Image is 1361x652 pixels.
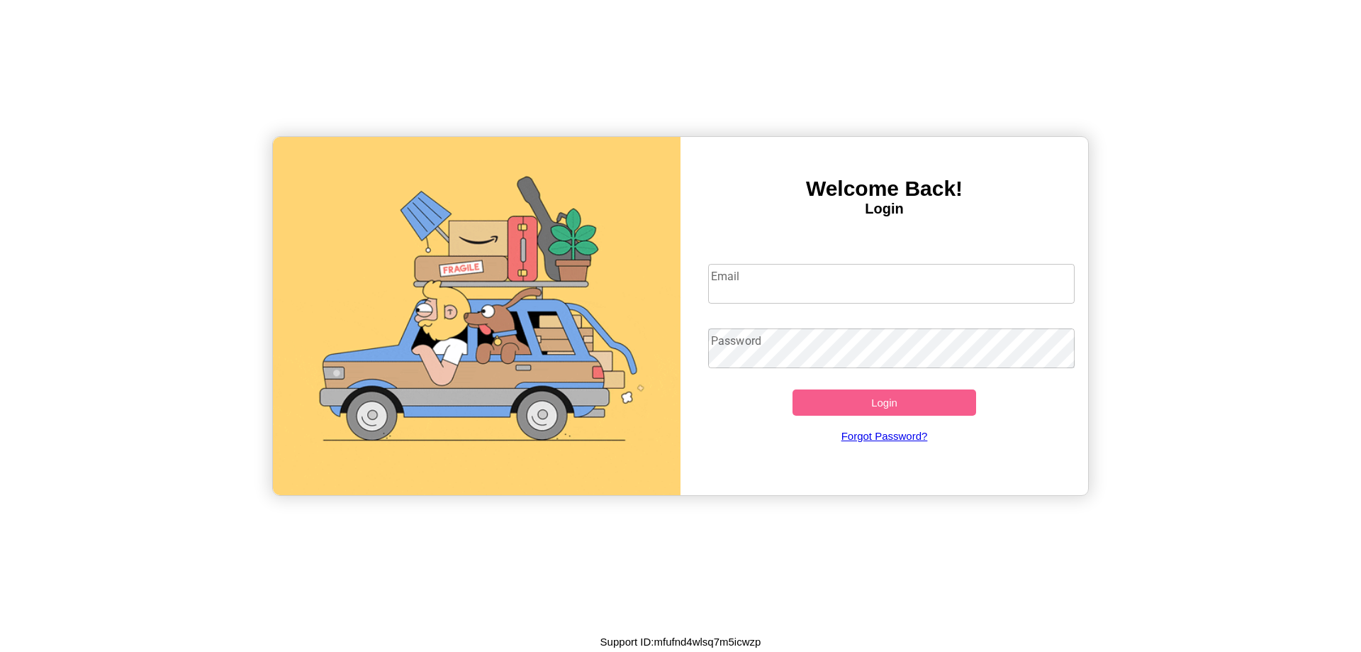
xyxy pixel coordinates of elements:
a: Forgot Password? [701,416,1068,456]
p: Support ID: mfufnd4wlsq7m5icwzp [600,632,761,651]
h3: Welcome Back! [680,177,1088,201]
button: Login [792,389,976,416]
img: gif [273,137,680,495]
h4: Login [680,201,1088,217]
